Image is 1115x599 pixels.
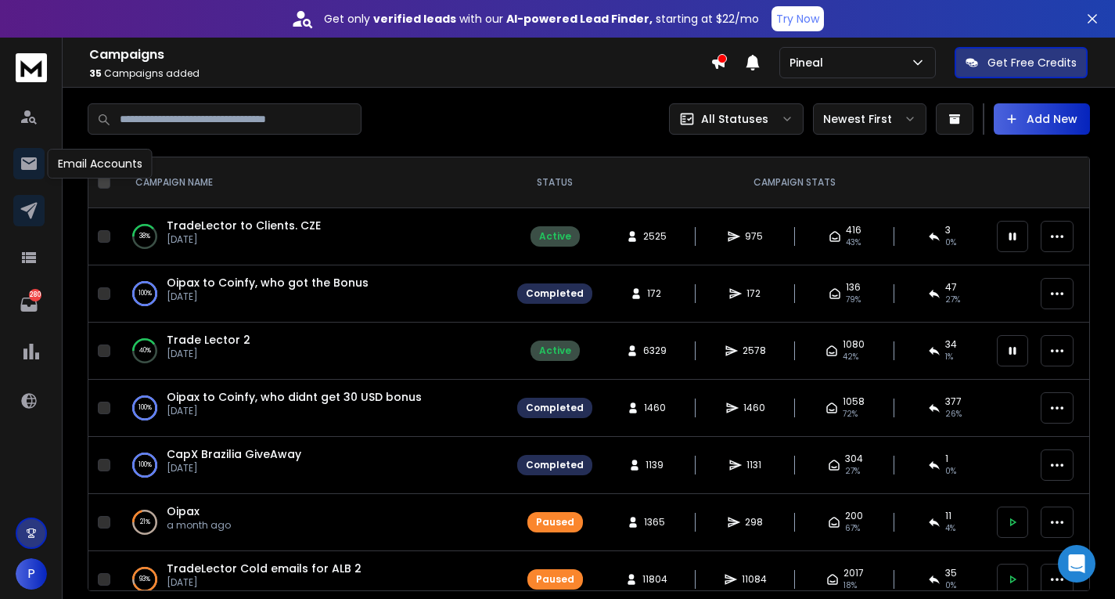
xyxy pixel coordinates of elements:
button: Newest First [813,103,926,135]
span: 67 % [845,522,860,535]
span: 26 % [945,408,962,420]
p: 280 [29,289,41,301]
span: 304 [845,453,863,465]
span: 34 [945,338,957,351]
a: TradeLector to Clients. CZE [167,218,321,233]
div: Completed [526,459,584,471]
p: [DATE] [167,462,301,475]
span: 47 [945,281,957,294]
p: [DATE] [167,290,369,303]
p: Try Now [776,11,819,27]
th: CAMPAIGN STATS [602,157,987,208]
p: Pineal [789,55,829,70]
span: 72 % [843,408,858,420]
span: 6329 [643,345,667,357]
th: STATUS [508,157,602,208]
a: TradeLector Cold emails for ALB 2 [167,561,361,576]
span: 1460 [743,402,765,414]
span: 42 % [843,351,858,363]
span: 1131 [746,459,762,471]
span: 416 [846,224,861,236]
span: 11084 [742,573,767,586]
button: P [16,558,47,590]
span: 3 [945,224,951,236]
p: [DATE] [167,576,361,589]
a: Oipax to Coinfy, who got the Bonus [167,275,369,290]
a: CapX Brazilia GiveAway [167,446,301,462]
p: Get Free Credits [987,55,1077,70]
span: 200 [845,510,863,522]
span: 298 [745,516,763,529]
span: 1365 [644,516,665,529]
span: 2017 [843,567,864,579]
button: Add New [994,103,1090,135]
span: 0 % [945,236,956,249]
p: 100 % [138,400,152,416]
span: 1058 [843,395,865,408]
span: 43 % [846,236,861,249]
div: Open Intercom Messenger [1058,545,1095,583]
a: Trade Lector 2 [167,332,250,348]
strong: AI-powered Lead Finder, [506,11,653,27]
td: 38%TradeLector to Clients. CZE[DATE] [117,208,508,265]
span: 0 % [945,465,956,478]
span: 1 [945,453,948,465]
p: Campaigns added [89,67,710,80]
img: logo [16,53,47,82]
p: 100 % [138,457,152,473]
p: 38 % [139,229,150,244]
span: 35 [89,67,102,80]
strong: verified leads [373,11,456,27]
p: [DATE] [167,348,250,360]
span: 79 % [846,294,861,306]
span: 975 [745,230,763,243]
span: 18 % [843,579,857,592]
span: 27 % [845,465,860,478]
p: All Statuses [701,111,768,127]
span: 27 % [945,294,960,306]
span: 2525 [643,230,667,243]
td: 100%Oipax to Coinfy, who didnt get 30 USD bonus[DATE] [117,380,508,437]
span: 0 % [945,579,956,592]
span: 136 [846,281,861,294]
div: Email Accounts [48,149,153,179]
button: Get Free Credits [955,47,1088,78]
div: Completed [526,287,584,300]
p: a month ago [167,519,231,532]
a: 280 [13,289,45,320]
span: 11 [945,510,951,522]
span: 172 [647,287,663,300]
span: 4 % [945,522,955,535]
span: 11804 [642,573,667,586]
h1: Campaigns [89,45,710,64]
p: Get only with our starting at $22/mo [324,11,759,27]
td: 100%Oipax to Coinfy, who got the Bonus[DATE] [117,265,508,323]
p: 21 % [140,514,150,530]
span: 1080 [843,338,865,351]
div: Active [539,230,571,243]
span: 2578 [743,345,766,357]
th: CAMPAIGN NAME [117,157,508,208]
span: 1139 [646,459,664,471]
span: 35 [945,567,957,579]
div: Paused [536,573,574,586]
p: [DATE] [167,405,422,417]
div: Paused [536,516,574,529]
span: 1 % [945,351,953,363]
div: Completed [526,402,584,414]
td: 100%CapX Brazilia GiveAway[DATE] [117,437,508,494]
a: Oipax [167,503,200,519]
td: 40%Trade Lector 2[DATE] [117,323,508,380]
p: 93 % [139,572,150,587]
a: Oipax to Coinfy, who didnt get 30 USD bonus [167,389,422,405]
span: 1460 [644,402,666,414]
td: 21%Oipaxa month ago [117,494,508,551]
